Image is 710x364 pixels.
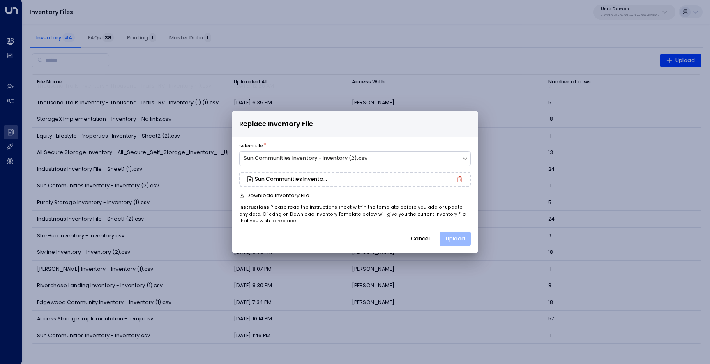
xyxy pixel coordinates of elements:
span: Replace Inventory File [239,119,313,129]
button: Cancel [404,232,436,246]
div: Sun Communities Inventory - Inventory (2).csv [244,154,458,162]
label: Select File [239,143,263,150]
button: Upload [440,232,471,246]
h3: Sun Communities Inventory - Inventory Editex.csv [255,177,329,182]
b: Instructions: [239,204,270,210]
p: Please read the instructions sheet within the template before you add or update any data. Clickin... [239,204,471,224]
button: Download Inventory File [239,193,309,198]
